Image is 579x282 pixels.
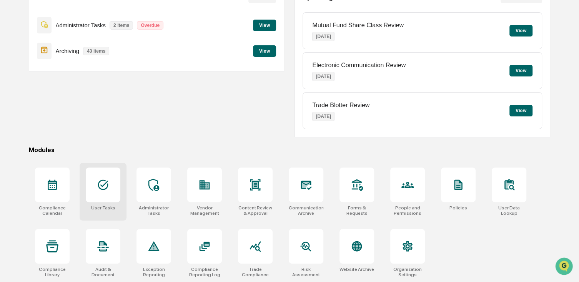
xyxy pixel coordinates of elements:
[492,205,526,216] div: User Data Lookup
[8,16,140,28] p: How can we help?
[136,205,171,216] div: Administrator Tasks
[339,205,374,216] div: Forms & Requests
[187,267,222,277] div: Compliance Reporting Log
[86,267,120,277] div: Audit & Document Logs
[312,102,369,109] p: Trade Blotter Review
[56,98,62,104] div: 🗄️
[136,267,171,277] div: Exception Reporting
[312,72,334,81] p: [DATE]
[187,205,222,216] div: Vendor Management
[449,205,467,211] div: Policies
[5,94,53,108] a: 🖐️Preclearance
[110,21,133,30] p: 2 items
[8,98,14,104] div: 🖐️
[15,97,50,105] span: Preclearance
[554,257,575,277] iframe: Open customer support
[77,130,93,136] span: Pylon
[137,21,163,30] p: Overdue
[54,130,93,136] a: Powered byPylon
[253,20,276,31] button: View
[55,22,106,28] p: Administrator Tasks
[312,112,334,121] p: [DATE]
[53,94,98,108] a: 🗄️Attestations
[131,61,140,70] button: Start new chat
[35,205,70,216] div: Compliance Calendar
[29,146,550,154] div: Modules
[8,59,22,73] img: 1746055101610-c473b297-6a78-478c-a979-82029cc54cd1
[83,47,109,55] p: 43 items
[390,267,425,277] div: Organization Settings
[26,66,97,73] div: We're available if you need us!
[238,205,273,216] div: Content Review & Approval
[390,205,425,216] div: People and Permissions
[253,21,276,28] a: View
[8,112,14,118] div: 🔎
[26,59,126,66] div: Start new chat
[238,267,273,277] div: Trade Compliance
[35,267,70,277] div: Compliance Library
[91,205,115,211] div: User Tasks
[15,111,48,119] span: Data Lookup
[312,32,334,41] p: [DATE]
[312,62,406,69] p: Electronic Communication Review
[253,47,276,54] a: View
[63,97,95,105] span: Attestations
[253,45,276,57] button: View
[509,25,532,36] button: View
[339,267,374,272] div: Website Archive
[289,267,323,277] div: Risk Assessment
[289,205,323,216] div: Communications Archive
[55,48,79,54] p: Archiving
[509,65,532,76] button: View
[509,105,532,116] button: View
[5,108,52,122] a: 🔎Data Lookup
[312,22,403,29] p: Mutual Fund Share Class Review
